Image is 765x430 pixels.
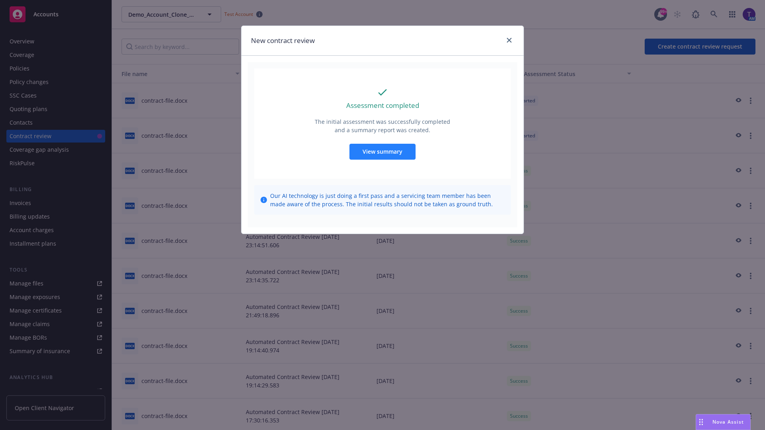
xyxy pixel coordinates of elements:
p: Assessment completed [346,100,419,111]
div: Drag to move [696,414,706,430]
button: Nova Assist [696,414,751,430]
span: View summary [363,148,402,155]
span: Our AI technology is just doing a first pass and a servicing team member has been made aware of t... [270,192,504,208]
span: Nova Assist [712,418,744,425]
h1: New contract review [251,35,315,46]
a: close [504,35,514,45]
p: The initial assessment was successfully completed and a summary report was created. [314,117,451,134]
button: View summary [349,144,416,160]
